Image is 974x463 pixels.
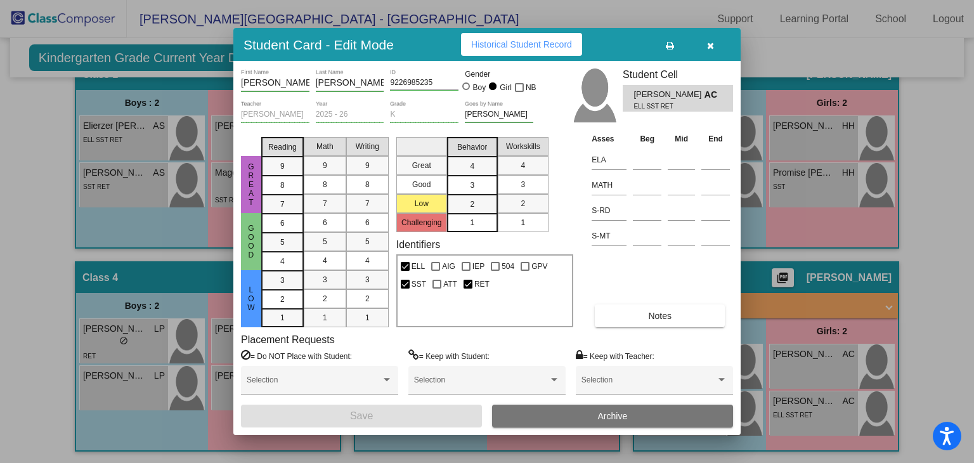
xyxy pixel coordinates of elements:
[531,259,547,274] span: GPV
[502,259,514,274] span: 504
[323,274,327,285] span: 3
[592,150,627,169] input: assessment
[365,160,370,171] span: 9
[506,141,540,152] span: Workskills
[492,405,733,427] button: Archive
[280,179,285,191] span: 8
[280,312,285,323] span: 1
[588,132,630,146] th: Asses
[280,160,285,172] span: 9
[280,294,285,305] span: 2
[521,217,525,228] span: 1
[356,141,379,152] span: Writing
[470,160,474,172] span: 4
[465,68,533,80] mat-label: Gender
[316,141,334,152] span: Math
[470,217,474,228] span: 1
[241,405,482,427] button: Save
[521,198,525,209] span: 2
[412,277,426,292] span: SST
[365,236,370,247] span: 5
[521,179,525,190] span: 3
[592,176,627,195] input: assessment
[705,88,722,101] span: AC
[521,160,525,171] span: 4
[245,224,257,259] span: Good
[280,199,285,210] span: 7
[499,82,512,93] div: Girl
[630,132,665,146] th: Beg
[598,411,628,421] span: Archive
[280,218,285,229] span: 6
[323,312,327,323] span: 1
[241,110,309,119] input: teacher
[595,304,725,327] button: Notes
[323,255,327,266] span: 4
[245,162,257,207] span: Great
[365,217,370,228] span: 6
[323,198,327,209] span: 7
[390,79,458,88] input: Enter ID
[470,199,474,210] span: 2
[323,236,327,247] span: 5
[623,68,733,81] h3: Student Cell
[365,312,370,323] span: 1
[316,110,384,119] input: year
[471,39,572,49] span: Historical Student Record
[408,349,490,362] label: = Keep with Student:
[280,275,285,286] span: 3
[323,160,327,171] span: 9
[457,141,487,153] span: Behavior
[592,201,627,220] input: assessment
[576,349,654,362] label: = Keep with Teacher:
[280,256,285,267] span: 4
[442,259,455,274] span: AIG
[443,277,457,292] span: ATT
[245,285,257,312] span: Low
[592,226,627,245] input: assessment
[268,141,297,153] span: Reading
[396,238,440,251] label: Identifiers
[323,179,327,190] span: 8
[365,179,370,190] span: 8
[648,311,672,321] span: Notes
[633,88,704,101] span: [PERSON_NAME] [PERSON_NAME]
[470,179,474,191] span: 3
[365,274,370,285] span: 3
[365,255,370,266] span: 4
[474,277,490,292] span: RET
[412,259,425,274] span: ELL
[461,33,582,56] button: Historical Student Record
[243,37,394,53] h3: Student Card - Edit Mode
[350,410,373,421] span: Save
[365,293,370,304] span: 2
[241,334,335,346] label: Placement Requests
[633,101,695,111] span: ELL SST RET
[472,82,486,93] div: Boy
[241,349,352,362] label: = Do NOT Place with Student:
[280,237,285,248] span: 5
[472,259,484,274] span: IEP
[665,132,698,146] th: Mid
[323,293,327,304] span: 2
[390,110,458,119] input: grade
[465,110,533,119] input: goes by name
[365,198,370,209] span: 7
[323,217,327,228] span: 6
[698,132,733,146] th: End
[526,80,536,95] span: NB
